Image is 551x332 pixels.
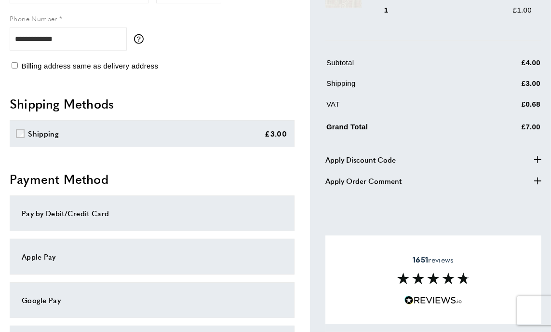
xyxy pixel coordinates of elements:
[413,255,454,264] span: reviews
[404,296,462,305] img: Reviews.io 5 stars
[12,62,18,69] input: Billing address same as delivery address
[413,254,428,265] strong: 1651
[22,251,282,263] div: Apple Pay
[22,294,282,306] div: Google Pay
[513,6,532,14] span: £1.00
[10,14,57,23] span: Phone Number
[10,95,295,112] h2: Shipping Methods
[474,57,540,76] td: £4.00
[134,34,148,44] button: More information
[326,57,473,76] td: Subtotal
[326,98,473,117] td: VAT
[474,119,540,140] td: £7.00
[383,4,402,16] div: 1
[474,98,540,117] td: £0.68
[10,170,295,188] h2: Payment Method
[326,119,473,140] td: Grand Total
[474,78,540,97] td: £3.00
[21,62,158,70] span: Billing address same as delivery address
[325,154,396,166] span: Apply Discount Code
[397,273,470,284] img: Reviews section
[326,78,473,97] td: Shipping
[265,128,287,139] div: £3.00
[22,207,282,219] div: Pay by Debit/Credit Card
[325,175,402,187] span: Apply Order Comment
[28,128,59,139] div: Shipping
